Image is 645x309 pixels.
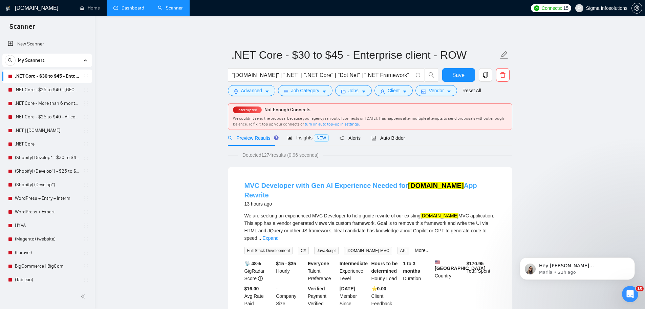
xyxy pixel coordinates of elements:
[83,128,89,133] span: holder
[374,85,413,96] button: userClientcaret-down
[340,135,361,141] span: Alerts
[421,89,426,94] span: idcard
[228,136,233,140] span: search
[425,72,438,78] span: search
[371,261,398,274] b: Hours to be determined
[416,73,420,77] span: info-circle
[287,135,292,140] span: area-chart
[500,51,509,59] span: edit
[403,261,420,274] b: 1 to 3 months
[15,97,79,110] a: .NET Core - More than 6 months of work
[636,286,644,291] span: 10
[243,260,275,282] div: GigRadar Score
[83,87,89,93] span: holder
[80,5,100,11] a: homeHome
[15,219,79,232] a: HYVA
[415,85,457,96] button: idcardVendorcaret-down
[83,264,89,269] span: holder
[496,68,510,82] button: delete
[15,246,79,259] a: (Laravel)
[232,46,498,63] input: Scanner name...
[442,68,475,82] button: Save
[238,151,323,159] span: Detected 1274 results (0.96 seconds)
[83,182,89,188] span: holder
[338,285,370,307] div: Member Since
[15,124,79,137] a: .NET | [DOMAIN_NAME]
[287,135,329,140] span: Insights
[284,89,288,94] span: bars
[335,85,372,96] button: folderJobscaret-down
[447,89,451,94] span: caret-down
[15,259,79,273] a: BigCommerce | BigCom
[235,108,259,112] span: Interrupted
[6,3,10,14] img: logo
[15,110,79,124] a: .NET Core - $25 to $40 - All continents
[15,178,79,192] a: (Shopify) (Develop*)
[371,286,386,291] b: ⭐️ 0.00
[262,235,278,241] a: Expand
[83,196,89,201] span: holder
[15,165,79,178] a: (Shopify) (Develop*) - $25 to $40 - [GEOGRAPHIC_DATA] and Ocenia
[228,85,275,96] button: settingAdvancedcaret-down
[113,5,144,11] a: dashboardDashboard
[415,248,430,253] a: More...
[380,89,385,94] span: user
[5,58,15,63] span: search
[83,236,89,242] span: holder
[241,87,262,94] span: Advanced
[244,212,496,242] div: We are seeking an experienced MVC Developer to help guide rewrite of our existing MVC application...
[308,286,325,291] b: Verified
[534,5,539,11] img: upwork-logo.png
[361,89,366,94] span: caret-down
[631,3,642,14] button: setting
[563,4,568,12] span: 15
[15,83,79,97] a: .NET Core - $25 to $40 - [GEOGRAPHIC_DATA] and [GEOGRAPHIC_DATA]
[631,5,642,11] a: setting
[83,101,89,106] span: holder
[158,5,183,11] a: searchScanner
[291,87,319,94] span: Job Category
[308,261,329,266] b: Everyone
[258,276,263,281] span: info-circle
[348,87,359,94] span: Jobs
[371,135,405,141] span: Auto Bidder
[83,223,89,228] span: holder
[479,68,492,82] button: copy
[305,122,360,127] a: turn on auto top-up in settings.
[314,247,339,254] span: JavaScript
[344,247,392,254] span: [DOMAIN_NAME] MVC
[265,89,270,94] span: caret-down
[5,55,16,66] button: search
[402,260,433,282] div: Duration
[622,286,638,302] iframe: Intercom live chat
[244,261,261,266] b: 📡 48%
[435,260,486,271] b: [GEOGRAPHIC_DATA]
[15,192,79,205] a: WordPress + Entry + Interm
[244,247,293,254] span: Full Stack Development
[541,4,562,12] span: Connects:
[2,37,92,51] li: New Scanner
[496,72,509,78] span: delete
[577,6,582,11] span: user
[18,54,45,67] span: My Scanners
[408,182,464,189] mark: [DOMAIN_NAME]
[306,285,338,307] div: Payment Verified
[83,250,89,255] span: holder
[244,182,477,199] a: MVC Developer with Gen AI Experience Needed for[DOMAIN_NAME]App Rewrite
[278,85,332,96] button: barsJob Categorycaret-down
[388,87,400,94] span: Client
[341,89,346,94] span: folder
[340,286,355,291] b: [DATE]
[429,87,444,94] span: Vendor
[435,260,440,265] img: 🇺🇸
[257,235,261,241] span: ...
[338,260,370,282] div: Experience Level
[228,135,277,141] span: Preview Results
[15,232,79,246] a: (Magento) (website)
[370,285,402,307] div: Client Feedback
[275,285,306,307] div: Company Size
[340,261,368,266] b: Intermediate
